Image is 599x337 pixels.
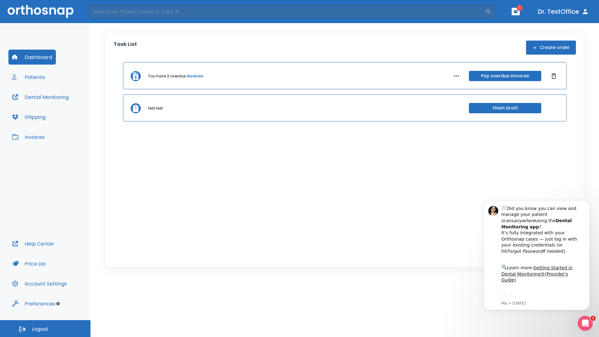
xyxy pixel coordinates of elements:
[526,41,576,55] button: Create order
[89,5,485,18] input: Search by Patient Name or Case #
[8,236,58,251] button: Help Center
[114,41,137,55] p: Task List
[27,100,83,111] a: App Store
[106,10,111,15] button: Dismiss notification
[27,106,106,111] p: Message from Ma, sent 7w ago
[469,71,541,81] button: Pay overdue invoices
[148,105,163,111] p: test test
[8,256,50,271] button: Price List
[148,73,186,79] p: You have 3 overdue
[8,129,48,144] button: Invoices
[591,316,596,321] span: 1
[549,71,559,81] button: Dismiss
[517,5,523,11] span: 1
[8,50,56,65] button: Dashboard
[7,5,74,18] img: Orthosnap
[27,98,106,130] div: Download the app: | ​ Let us know if you need help getting started!
[55,301,61,306] div: Tooltip anchor
[187,73,203,79] a: invoices
[8,110,49,125] button: Shipping
[469,103,541,113] button: Finish Draft
[578,316,593,331] iframe: Intercom live chat
[8,90,72,105] button: Dental Monitoring
[8,276,71,291] button: Account Settings
[8,296,59,311] button: Preferences
[535,6,592,17] button: Dr. TestOffice
[474,195,599,314] iframe: Intercom notifications message
[8,70,49,85] button: Patients
[32,326,48,333] span: Logout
